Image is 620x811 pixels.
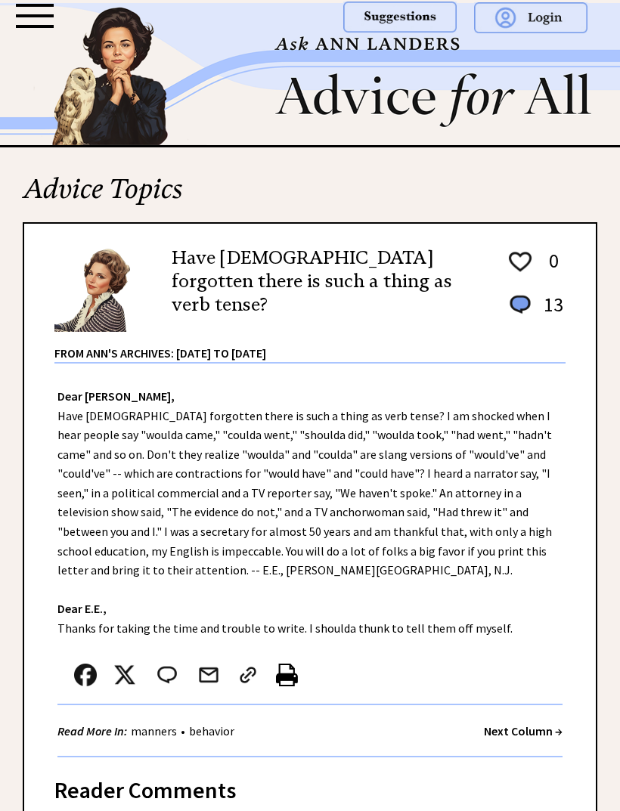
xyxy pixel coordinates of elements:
img: message_round%201.png [507,293,534,317]
img: link_02.png [237,664,259,686]
img: Ann6%20v2%20small.png [54,246,149,332]
img: suggestions.png [343,2,457,33]
img: login.png [474,2,587,33]
h2: Have [DEMOGRAPHIC_DATA] forgotten there is such a thing as verb tense? [172,246,494,317]
img: mail.png [197,664,220,686]
strong: Dear E.E., [57,601,107,616]
div: • [57,722,238,741]
div: Reader Comments [54,774,566,798]
td: 13 [536,292,564,332]
div: Have [DEMOGRAPHIC_DATA] forgotten there is such a thing as verb tense? I am shocked when I hear p... [24,364,596,757]
img: message_round%202.png [154,664,180,686]
div: From Ann's Archives: [DATE] to [DATE] [54,333,566,362]
img: x_small.png [113,664,136,686]
strong: Read More In: [57,723,127,738]
strong: Dear [PERSON_NAME], [57,388,175,404]
td: 0 [536,248,564,290]
a: Next Column → [484,723,563,738]
img: facebook.png [74,664,97,686]
img: printer%20icon.png [276,664,298,686]
h2: Advice Topics [23,171,597,222]
a: manners [127,723,181,738]
img: heart_outline%201.png [507,249,534,275]
a: behavior [185,723,238,738]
